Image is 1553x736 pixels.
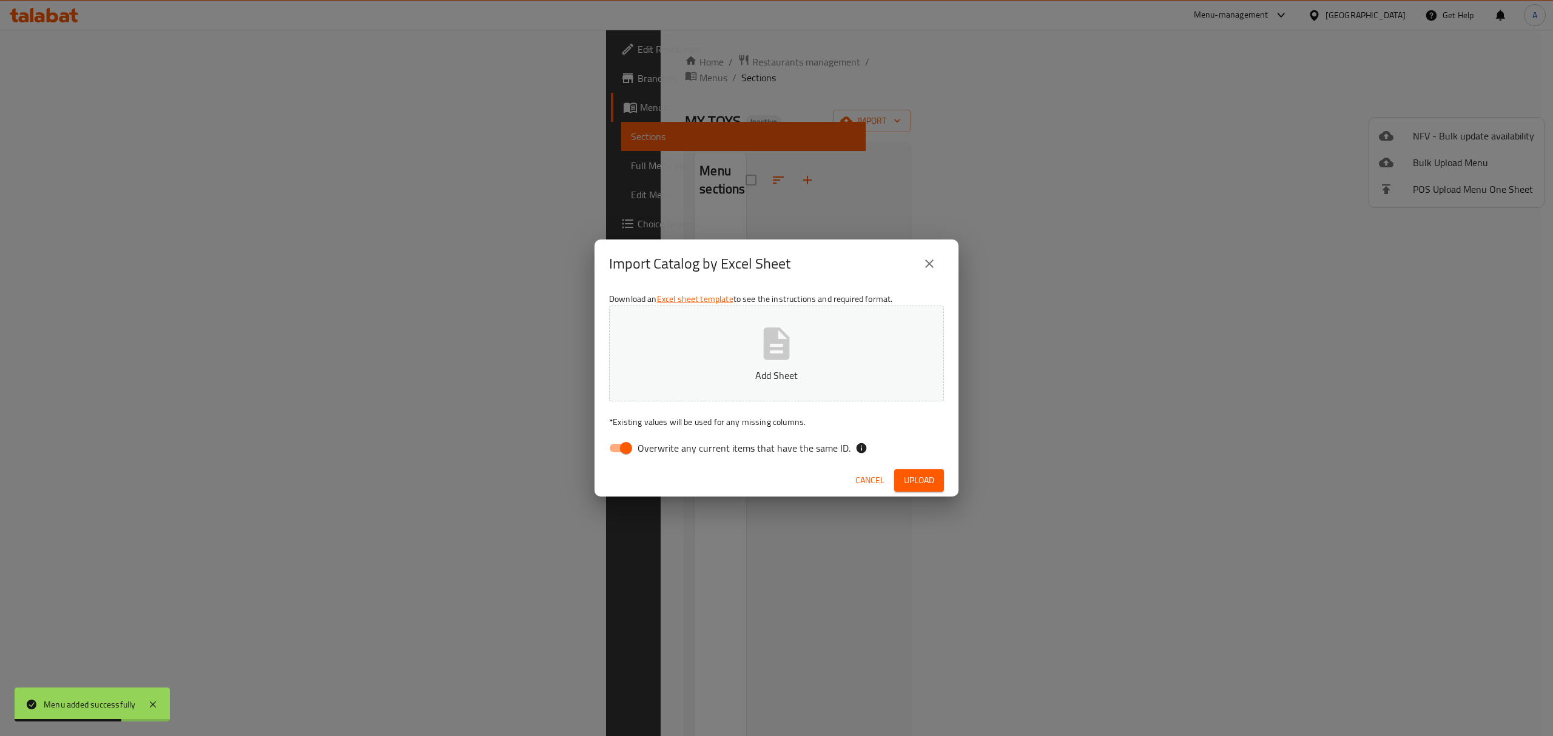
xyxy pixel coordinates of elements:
[855,442,867,454] svg: If the overwrite option isn't selected, then the items that match an existing ID will be ignored ...
[609,254,790,273] h2: Import Catalog by Excel Sheet
[44,698,136,711] div: Menu added successfully
[638,441,851,455] span: Overwrite any current items that have the same ID.
[595,288,958,464] div: Download an to see the instructions and required format.
[609,306,944,401] button: Add Sheet
[851,469,889,492] button: Cancel
[894,469,944,492] button: Upload
[657,291,733,307] a: Excel sheet template
[904,473,934,488] span: Upload
[915,249,944,278] button: close
[609,416,944,428] p: Existing values will be used for any missing columns.
[628,368,925,383] p: Add Sheet
[855,473,884,488] span: Cancel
